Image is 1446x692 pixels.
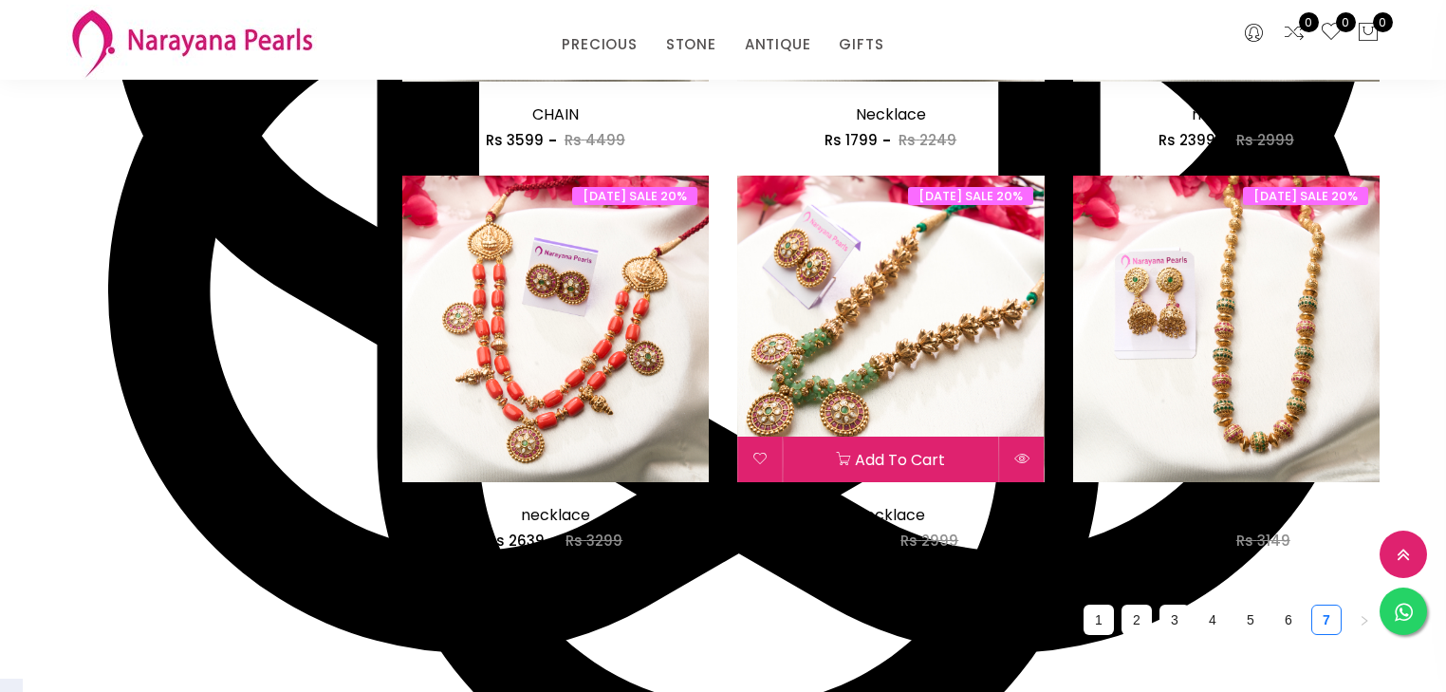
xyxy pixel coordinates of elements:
a: 0 [1283,21,1306,46]
li: 2 [1122,605,1152,635]
li: 7 [1311,605,1342,635]
a: PRECIOUS [562,30,637,59]
a: Necklace [856,103,926,125]
a: CHAIN [532,103,579,125]
li: Next Page [1349,605,1380,635]
a: necklace [1192,504,1261,526]
span: Rs 1799 [825,130,878,150]
a: 2 [1122,606,1151,634]
button: Quick View [1000,437,1045,482]
span: Rs 3599 [486,130,544,150]
span: right [1359,615,1370,627]
span: Rs 2249 [899,130,956,150]
a: necklace [1192,103,1261,125]
a: 1 [1084,606,1113,634]
span: Rs 3299 [565,531,622,551]
button: Add to cart [783,437,999,482]
a: 5 [1236,606,1265,634]
a: GIFTS [839,30,883,59]
a: necklace [521,504,590,526]
span: Rs 2519 [1162,531,1215,551]
span: [DATE] SALE 20% [1243,187,1368,205]
span: 0 [1336,12,1356,32]
a: 3 [1160,606,1189,634]
li: Previous Page [1046,605,1076,635]
a: 4 [1198,606,1227,634]
li: 5 [1235,605,1266,635]
li: 3 [1159,605,1190,635]
a: ANTIQUE [745,30,811,59]
button: right [1349,605,1380,635]
a: STONE [666,30,716,59]
span: Rs 4499 [565,130,625,150]
span: Rs 2399 [823,531,880,551]
span: left [1055,615,1066,627]
button: left [1046,605,1076,635]
span: 0 [1299,12,1319,32]
a: necklace [856,504,925,526]
a: 0 [1320,21,1343,46]
a: 7 [1312,606,1341,634]
span: 0 [1373,12,1393,32]
span: [DATE] SALE 20% [908,187,1033,205]
span: Rs 2999 [900,531,958,551]
span: Rs 2999 [1236,130,1294,150]
span: [DATE] SALE 20% [572,187,697,205]
li: 6 [1273,605,1304,635]
li: 4 [1197,605,1228,635]
span: Rs 3149 [1236,531,1290,551]
button: 0 [1357,21,1380,46]
button: Add to wishlist [737,437,782,482]
a: 6 [1274,606,1303,634]
span: Rs 2639 [488,531,545,551]
span: Rs 2399 [1159,130,1215,150]
li: 1 [1084,605,1114,635]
